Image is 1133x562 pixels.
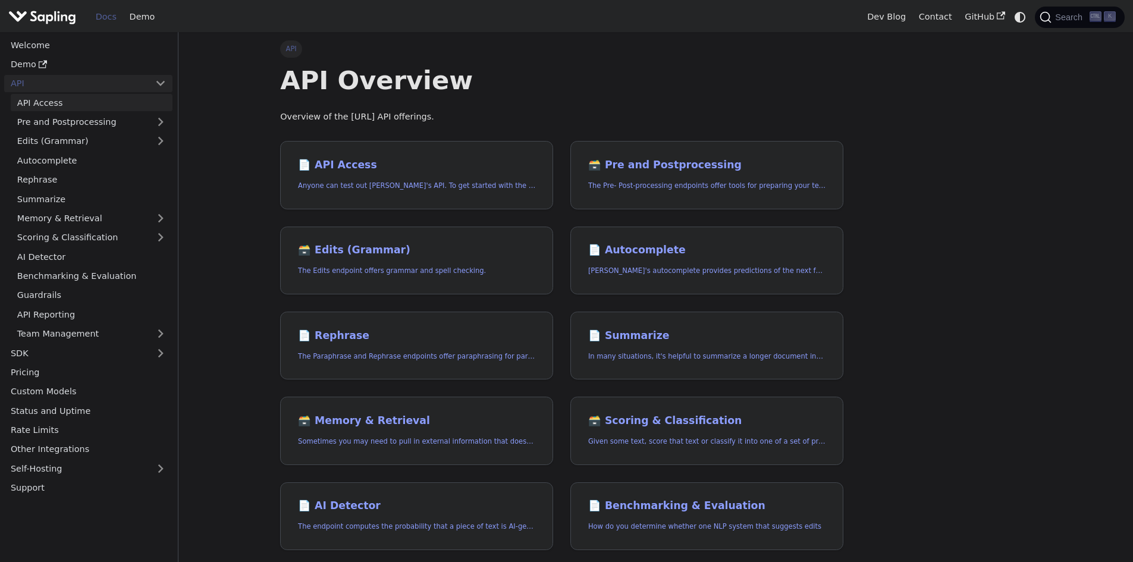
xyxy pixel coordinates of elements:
a: 📄️ Benchmarking & EvaluationHow do you determine whether one NLP system that suggests edits [570,482,843,551]
a: Contact [912,8,959,26]
kbd: K [1104,11,1116,22]
h2: Benchmarking & Evaluation [588,500,826,513]
p: Sapling's autocomplete provides predictions of the next few characters or words [588,265,826,277]
a: AI Detector [11,248,172,265]
h2: AI Detector [298,500,535,513]
a: Autocomplete [11,152,172,169]
p: The Edits endpoint offers grammar and spell checking. [298,265,535,277]
h1: API Overview [280,64,843,96]
h2: API Access [298,159,535,172]
a: Guardrails [11,287,172,304]
p: Anyone can test out Sapling's API. To get started with the API, simply: [298,180,535,191]
a: 🗃️ Pre and PostprocessingThe Pre- Post-processing endpoints offer tools for preparing your text d... [570,141,843,209]
a: Benchmarking & Evaluation [11,268,172,285]
a: Sapling.ai [8,8,80,26]
p: How do you determine whether one NLP system that suggests edits [588,521,826,532]
a: 🗃️ Edits (Grammar)The Edits endpoint offers grammar and spell checking. [280,227,553,295]
h2: Autocomplete [588,244,826,257]
a: Welcome [4,36,172,54]
h2: Pre and Postprocessing [588,159,826,172]
a: Summarize [11,190,172,208]
button: Search (Ctrl+K) [1035,7,1124,28]
a: SDK [4,344,149,362]
a: 🗃️ Memory & RetrievalSometimes you may need to pull in external information that doesn't fit in t... [280,397,553,465]
a: API Access [11,94,172,111]
h2: Summarize [588,329,826,343]
a: Memory & Retrieval [11,210,172,227]
a: Other Integrations [4,441,172,458]
a: 📄️ API AccessAnyone can test out [PERSON_NAME]'s API. To get started with the API, simply: [280,141,553,209]
a: Rate Limits [4,422,172,439]
button: Switch between dark and light mode (currently system mode) [1012,8,1029,26]
nav: Breadcrumbs [280,40,843,57]
button: Collapse sidebar category 'API' [149,75,172,92]
a: Edits (Grammar) [11,133,172,150]
a: Custom Models [4,383,172,400]
span: API [280,40,302,57]
a: 📄️ SummarizeIn many situations, it's helpful to summarize a longer document into a shorter, more ... [570,312,843,380]
a: GitHub [958,8,1011,26]
h2: Scoring & Classification [588,415,826,428]
p: The Pre- Post-processing endpoints offer tools for preparing your text data for ingestation as we... [588,180,826,191]
a: Pricing [4,364,172,381]
a: API [4,75,149,92]
a: Support [4,479,172,497]
h2: Memory & Retrieval [298,415,535,428]
a: Dev Blog [861,8,912,26]
a: Scoring & Classification [11,229,172,246]
a: Pre and Postprocessing [11,114,172,131]
img: Sapling.ai [8,8,76,26]
a: Self-Hosting [4,460,172,477]
a: 📄️ RephraseThe Paraphrase and Rephrase endpoints offer paraphrasing for particular styles. [280,312,553,380]
a: API Reporting [11,306,172,323]
a: Demo [123,8,161,26]
p: Sometimes you may need to pull in external information that doesn't fit in the context size of an... [298,436,535,447]
a: Demo [4,56,172,73]
p: In many situations, it's helpful to summarize a longer document into a shorter, more easily diges... [588,351,826,362]
a: Status and Uptime [4,402,172,419]
a: Rephrase [11,171,172,189]
p: Overview of the [URL] API offerings. [280,110,843,124]
h2: Rephrase [298,329,535,343]
a: 📄️ Autocomplete[PERSON_NAME]'s autocomplete provides predictions of the next few characters or words [570,227,843,295]
span: Search [1052,12,1090,22]
a: 📄️ AI DetectorThe endpoint computes the probability that a piece of text is AI-generated, [280,482,553,551]
p: The endpoint computes the probability that a piece of text is AI-generated, [298,521,535,532]
p: The Paraphrase and Rephrase endpoints offer paraphrasing for particular styles. [298,351,535,362]
a: 🗃️ Scoring & ClassificationGiven some text, score that text or classify it into one of a set of p... [570,397,843,465]
button: Expand sidebar category 'SDK' [149,344,172,362]
a: Docs [89,8,123,26]
p: Given some text, score that text or classify it into one of a set of pre-specified categories. [588,436,826,447]
a: Team Management [11,325,172,343]
h2: Edits (Grammar) [298,244,535,257]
